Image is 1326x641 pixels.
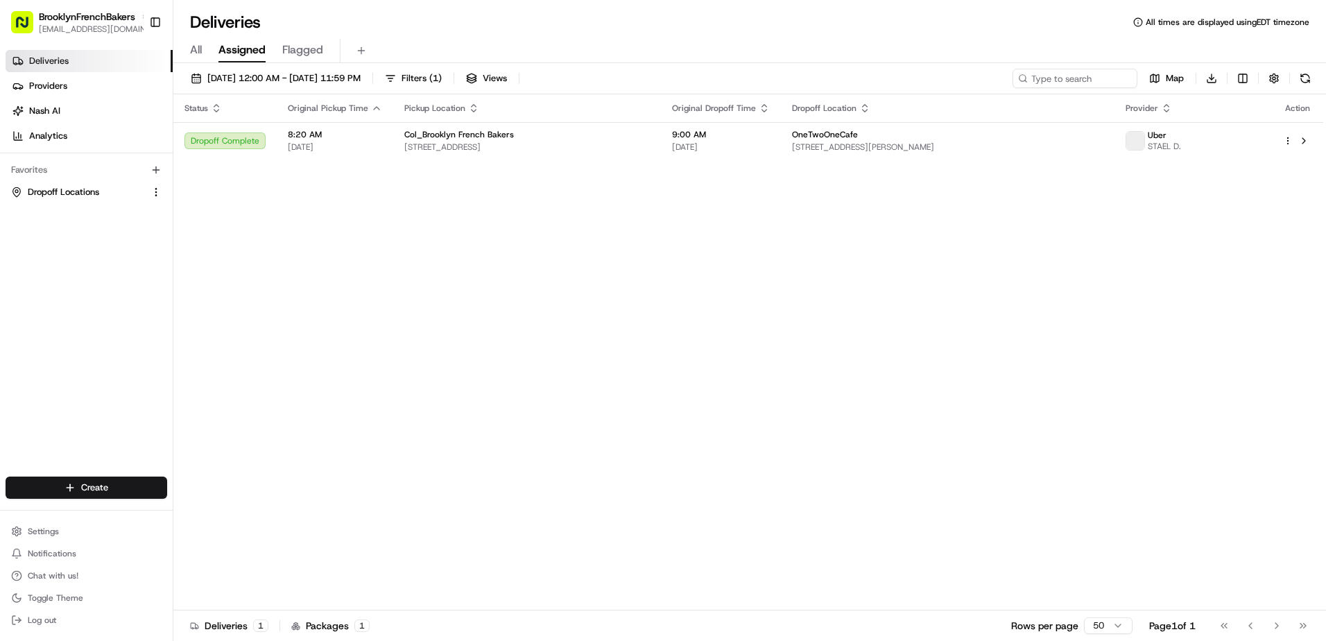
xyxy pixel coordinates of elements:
span: Views [483,72,507,85]
span: Settings [28,526,59,537]
div: 1 [253,619,268,632]
button: Filters(1) [379,69,448,88]
span: ( 1 ) [429,72,442,85]
button: [EMAIL_ADDRESS][DOMAIN_NAME] [39,24,150,35]
button: Notifications [6,544,167,563]
button: Settings [6,522,167,541]
div: Packages [291,619,370,633]
span: Providers [29,80,67,92]
h1: Deliveries [190,11,261,33]
div: Action [1283,103,1312,114]
span: 9:00 AM [672,129,770,140]
div: Favorites [6,159,167,181]
button: Views [460,69,513,88]
span: Nash AI [29,105,60,117]
span: STAEL D. [1148,141,1181,152]
span: Deliveries [29,55,69,67]
span: OneTwoOneCafe [792,129,858,140]
button: BrooklynFrenchBakers [39,10,135,24]
p: Rows per page [1011,619,1078,633]
span: Original Dropoff Time [672,103,756,114]
span: Map [1166,72,1184,85]
span: Dropoff Locations [28,186,99,198]
button: Log out [6,610,167,630]
span: All [190,42,202,58]
a: Dropoff Locations [11,186,145,198]
span: Status [184,103,208,114]
span: 8:20 AM [288,129,382,140]
span: Notifications [28,548,76,559]
span: [DATE] 12:00 AM - [DATE] 11:59 PM [207,72,361,85]
span: Pickup Location [404,103,465,114]
span: Toggle Theme [28,592,83,604]
span: [DATE] [288,142,382,153]
span: Dropoff Location [792,103,856,114]
a: Providers [6,75,173,97]
button: Map [1143,69,1190,88]
span: Chat with us! [28,570,78,581]
span: Uber [1148,130,1166,141]
button: Dropoff Locations [6,181,167,203]
button: Chat with us! [6,566,167,586]
span: Analytics [29,130,67,142]
button: Create [6,477,167,499]
span: Log out [28,615,56,626]
span: [DATE] [672,142,770,153]
span: Assigned [218,42,266,58]
span: Provider [1126,103,1158,114]
a: Deliveries [6,50,173,72]
div: Page 1 of 1 [1149,619,1196,633]
span: Original Pickup Time [288,103,368,114]
span: [STREET_ADDRESS][PERSON_NAME] [792,142,1103,153]
span: Col_Brooklyn French Bakers [404,129,514,140]
div: Deliveries [190,619,268,633]
span: Filters [402,72,442,85]
span: Flagged [282,42,323,58]
div: 1 [354,619,370,632]
a: Nash AI [6,100,173,122]
input: Type to search [1013,69,1137,88]
span: All times are displayed using EDT timezone [1146,17,1309,28]
span: Create [81,481,108,494]
a: Analytics [6,125,173,147]
button: Refresh [1295,69,1315,88]
button: [DATE] 12:00 AM - [DATE] 11:59 PM [184,69,367,88]
button: BrooklynFrenchBakers[EMAIL_ADDRESS][DOMAIN_NAME] [6,6,144,39]
button: Toggle Theme [6,588,167,608]
span: [STREET_ADDRESS] [404,142,650,153]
